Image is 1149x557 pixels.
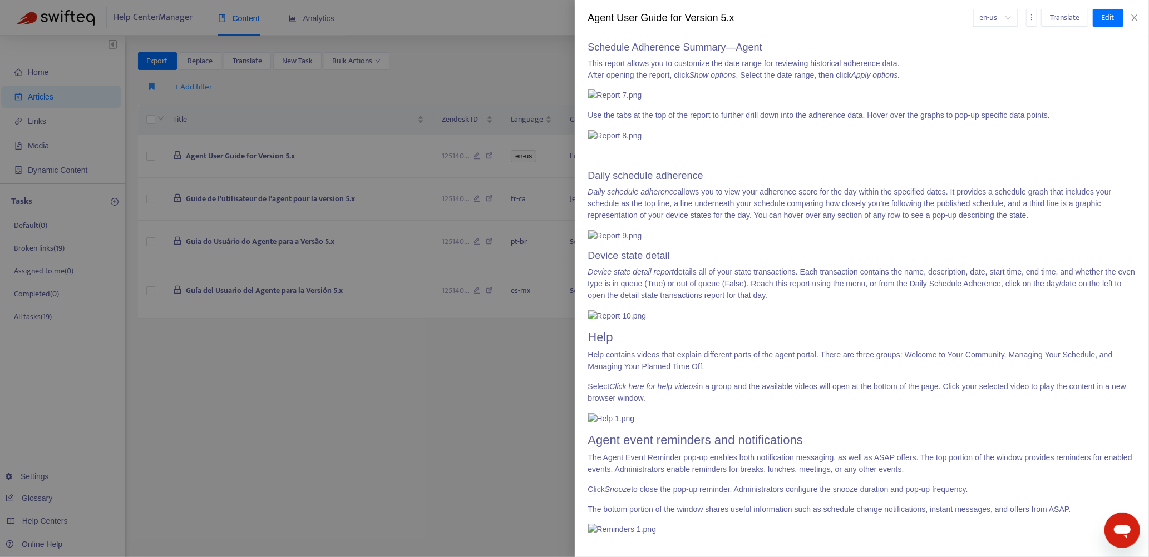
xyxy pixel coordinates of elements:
[588,170,1136,182] h3: Daily schedule adherence
[1130,13,1139,22] span: close
[605,485,631,494] em: Snooze
[1093,9,1123,27] button: Edit
[588,187,678,196] em: Daily schedule adherence
[588,11,973,26] div: Agent User Guide for Version 5.x
[851,71,900,79] em: Apply options.
[588,250,1136,262] h3: Device state detail
[588,484,1136,495] p: Click to close the pop-up reminder. Administrators configure the snooze duration and pop-up frequ...
[1050,12,1079,24] span: Translate
[588,504,1136,515] p: The bottom portion of the window shares useful information such as schedule change notifications,...
[1026,9,1037,27] button: more
[588,413,635,425] img: Help 1.png
[588,186,1136,221] p: allows you to view your adherence score for the day within the specified dates. It provides a sch...
[1127,13,1142,23] button: Close
[588,433,1136,447] h1: Agent event reminders and notifications
[588,89,642,101] img: Report 7.png
[588,58,1136,81] p: This report allows you to customize the date range for reviewing historical adherence data. After...
[1102,12,1115,24] span: Edit
[588,349,1136,372] p: Help contains videos that explain different parts of the agent portal. There are three groups: We...
[588,310,647,322] img: Report 10.png
[588,452,1136,475] p: The Agent Event Reminder pop-up enables both notification messaging, as well as ASAP offers. The ...
[588,266,1136,301] p: details all of your state transactions. Each transaction contains the name, description, date, st...
[980,9,1011,26] span: en-us
[689,71,736,79] em: Show options
[588,330,1136,345] h1: Help
[1104,513,1140,548] iframe: Button to launch messaging window
[588,524,657,535] img: Reminders 1.png
[588,267,674,276] em: Device state detail report
[588,130,642,142] img: Report 8.png
[588,42,1136,54] h3: Schedule Adherence Summary—Agent
[609,382,697,391] em: Click here for help videos
[588,110,1136,121] p: Use the tabs at the top of the report to further drill down into the adherence data. Hover over t...
[1028,13,1035,21] span: more
[588,381,1136,404] p: Select in a group and the available videos will open at the bottom of the page. Click your select...
[588,230,642,242] img: Report 9.png
[1041,9,1088,27] button: Translate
